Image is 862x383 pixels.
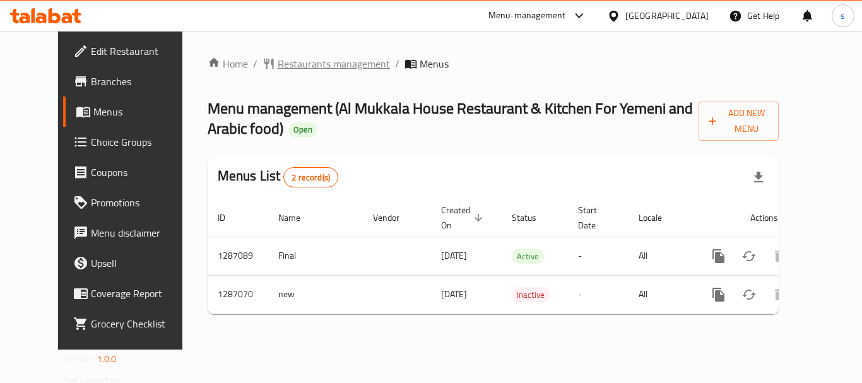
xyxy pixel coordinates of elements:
[268,275,363,314] td: new
[743,162,774,192] div: Export file
[441,247,467,264] span: [DATE]
[91,256,192,271] span: Upsell
[764,280,794,310] button: Delete menu
[764,241,794,271] button: Delete menu
[253,56,257,71] li: /
[709,105,769,137] span: Add New Menu
[704,241,734,271] button: more
[91,316,192,331] span: Grocery Checklist
[568,237,629,275] td: -
[93,104,192,119] span: Menus
[288,122,317,138] div: Open
[704,280,734,310] button: more
[91,286,192,301] span: Coverage Report
[734,241,764,271] button: Change Status
[278,210,317,225] span: Name
[91,134,192,150] span: Choice Groups
[284,172,338,184] span: 2 record(s)
[208,199,835,314] table: enhanced table
[629,237,694,275] td: All
[63,218,202,248] a: Menu disclaimer
[63,248,202,278] a: Upsell
[734,280,764,310] button: Change Status
[208,275,268,314] td: 1287070
[218,167,338,187] h2: Menus List
[63,127,202,157] a: Choice Groups
[420,56,449,71] span: Menus
[91,44,192,59] span: Edit Restaurant
[218,210,242,225] span: ID
[512,210,553,225] span: Status
[441,203,487,233] span: Created On
[97,351,117,367] span: 1.0.0
[629,275,694,314] td: All
[488,8,566,23] div: Menu-management
[63,278,202,309] a: Coverage Report
[512,249,544,264] span: Active
[64,351,95,367] span: Version:
[283,167,338,187] div: Total records count
[208,237,268,275] td: 1287089
[639,210,678,225] span: Locale
[268,237,363,275] td: Final
[625,9,709,23] div: [GEOGRAPHIC_DATA]
[278,56,390,71] span: Restaurants management
[208,56,248,71] a: Home
[91,225,192,240] span: Menu disclaimer
[373,210,416,225] span: Vendor
[699,102,779,141] button: Add New Menu
[578,203,613,233] span: Start Date
[63,97,202,127] a: Menus
[395,56,399,71] li: /
[288,124,317,135] span: Open
[694,199,835,237] th: Actions
[441,286,467,302] span: [DATE]
[63,187,202,218] a: Promotions
[63,66,202,97] a: Branches
[91,74,192,89] span: Branches
[512,287,550,302] div: Inactive
[568,275,629,314] td: -
[63,36,202,66] a: Edit Restaurant
[263,56,390,71] a: Restaurants management
[91,195,192,210] span: Promotions
[512,288,550,302] span: Inactive
[91,165,192,180] span: Coupons
[841,9,845,23] span: s
[208,94,693,143] span: Menu management ( Al Mukkala House Restaurant & Kitchen For Yemeni and Arabic food )
[208,56,779,71] nav: breadcrumb
[63,309,202,339] a: Grocery Checklist
[63,157,202,187] a: Coupons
